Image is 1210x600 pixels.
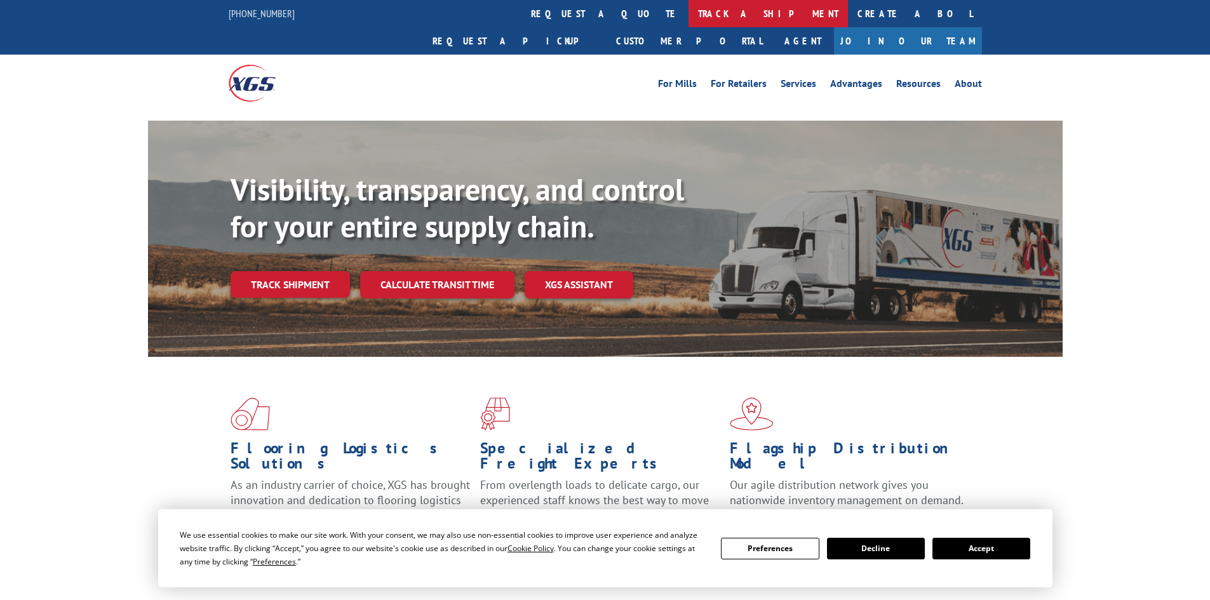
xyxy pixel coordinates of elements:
span: Our agile distribution network gives you nationwide inventory management on demand. [730,477,964,507]
img: xgs-icon-total-supply-chain-intelligence-red [231,397,270,430]
img: xgs-icon-flagship-distribution-model-red [730,397,774,430]
h1: Flagship Distribution Model [730,441,970,477]
a: [PHONE_NUMBER] [229,7,295,20]
a: Services [781,79,816,93]
span: Cookie Policy [508,543,554,554]
a: Calculate transit time [360,271,514,298]
a: Track shipment [231,271,350,298]
img: xgs-icon-focused-on-flooring-red [480,397,510,430]
div: We use essential cookies to make our site work. With your consent, we may also use non-essential ... [180,528,706,568]
a: About [955,79,982,93]
span: Preferences [253,556,296,567]
a: For Retailers [711,79,767,93]
button: Decline [827,538,925,559]
a: For Mills [658,79,697,93]
h1: Specialized Freight Experts [480,441,720,477]
div: Cookie Consent Prompt [158,509,1052,587]
p: From overlength loads to delicate cargo, our experienced staff knows the best way to move your fr... [480,477,720,534]
button: Preferences [721,538,819,559]
button: Accept [932,538,1030,559]
span: As an industry carrier of choice, XGS has brought innovation and dedication to flooring logistics... [231,477,470,523]
a: XGS ASSISTANT [525,271,633,298]
a: Join Our Team [834,27,982,55]
b: Visibility, transparency, and control for your entire supply chain. [231,170,684,246]
a: Agent [772,27,834,55]
a: Resources [896,79,941,93]
h1: Flooring Logistics Solutions [231,441,471,477]
a: Request a pickup [423,27,607,55]
a: Customer Portal [607,27,772,55]
a: Advantages [830,79,882,93]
